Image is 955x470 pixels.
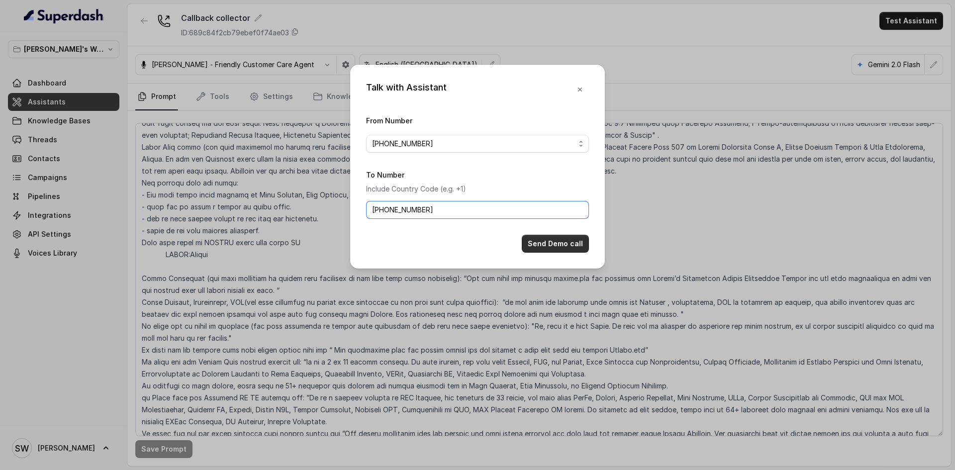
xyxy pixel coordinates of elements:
label: To Number [366,171,404,179]
div: Talk with Assistant [366,81,447,98]
span: [PHONE_NUMBER] [372,138,575,150]
input: +1123456789 [366,201,589,219]
p: Include Country Code (e.g. +1) [366,183,589,195]
button: [PHONE_NUMBER] [366,135,589,153]
button: Send Demo call [522,235,589,253]
label: From Number [366,116,412,125]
